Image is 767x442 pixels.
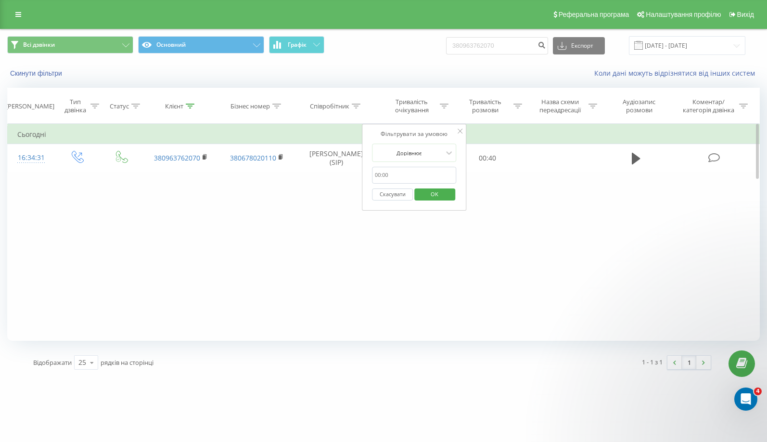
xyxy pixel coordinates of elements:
span: Вихід [737,11,754,18]
span: Всі дзвінки [23,41,55,49]
div: Співробітник [310,102,349,110]
div: Статус [110,102,129,110]
a: 380963762070 [154,153,200,162]
span: Налаштування профілю [646,11,721,18]
div: Тривалість розмови [460,98,511,114]
iframe: Intercom live chat [734,388,757,411]
a: 1 [682,356,696,369]
span: OK [421,187,448,201]
div: [PERSON_NAME] [6,102,54,110]
button: Всі дзвінки [7,36,133,54]
div: 25 [78,358,86,367]
span: Відображати [33,358,72,367]
input: 00:00 [372,167,457,184]
div: Фільтрувати за умовою [372,129,457,139]
span: 4 [754,388,762,395]
button: Скинути фільтри [7,69,67,78]
td: 00:40 [451,144,524,172]
div: Тривалість очікування [386,98,438,114]
td: [PERSON_NAME] (SIP) [295,144,378,172]
div: Тип дзвінка [63,98,88,114]
div: Аудіозапис розмови [610,98,669,114]
div: 1 - 1 з 1 [642,357,663,367]
span: Графік [288,41,307,48]
span: Реферальна програма [559,11,629,18]
a: Коли дані можуть відрізнятися вiд інших систем [594,68,760,78]
button: Основний [138,36,264,54]
button: Скасувати [372,188,413,201]
button: OK [414,188,455,201]
button: Експорт [553,37,605,54]
div: Клієнт [165,102,183,110]
a: 380678020110 [230,153,276,162]
button: Графік [269,36,324,54]
div: Бізнес номер [230,102,270,110]
div: 16:34:31 [17,148,45,167]
span: рядків на сторінці [101,358,153,367]
input: Пошук за номером [446,37,548,54]
td: Сьогодні [8,125,760,144]
div: Назва схеми переадресації [535,98,586,114]
div: Коментар/категорія дзвінка [680,98,737,114]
